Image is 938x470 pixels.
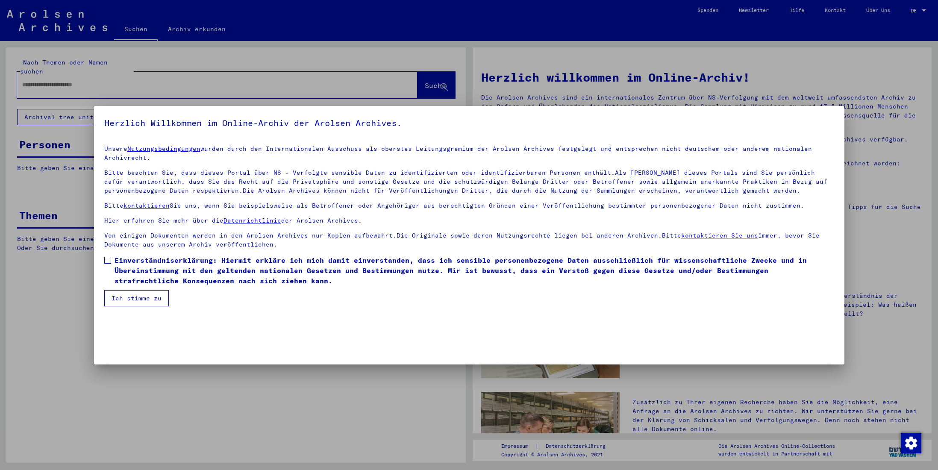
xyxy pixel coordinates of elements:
[104,116,834,130] h5: Herzlich Willkommen im Online-Archiv der Arolsen Archives.
[104,216,834,225] p: Hier erfahren Sie mehr über die der Arolsen Archives.
[127,145,200,153] a: Nutzungsbedingungen
[901,433,921,453] img: Zustimmung ändern
[681,232,758,239] a: kontaktieren Sie uns
[115,255,834,286] span: Einverständniserklärung: Hiermit erkläre ich mich damit einverstanden, dass ich sensible personen...
[223,217,281,224] a: Datenrichtlinie
[123,202,170,209] a: kontaktieren
[104,231,834,249] p: Von einigen Dokumenten werden in den Arolsen Archives nur Kopien aufbewahrt.Die Originale sowie d...
[104,168,834,195] p: Bitte beachten Sie, dass dieses Portal über NS - Verfolgte sensible Daten zu identifizierten oder...
[104,201,834,210] p: Bitte Sie uns, wenn Sie beispielsweise als Betroffener oder Angehöriger aus berechtigten Gründen ...
[104,290,169,306] button: Ich stimme zu
[104,144,834,162] p: Unsere wurden durch den Internationalen Ausschuss als oberstes Leitungsgremium der Arolsen Archiv...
